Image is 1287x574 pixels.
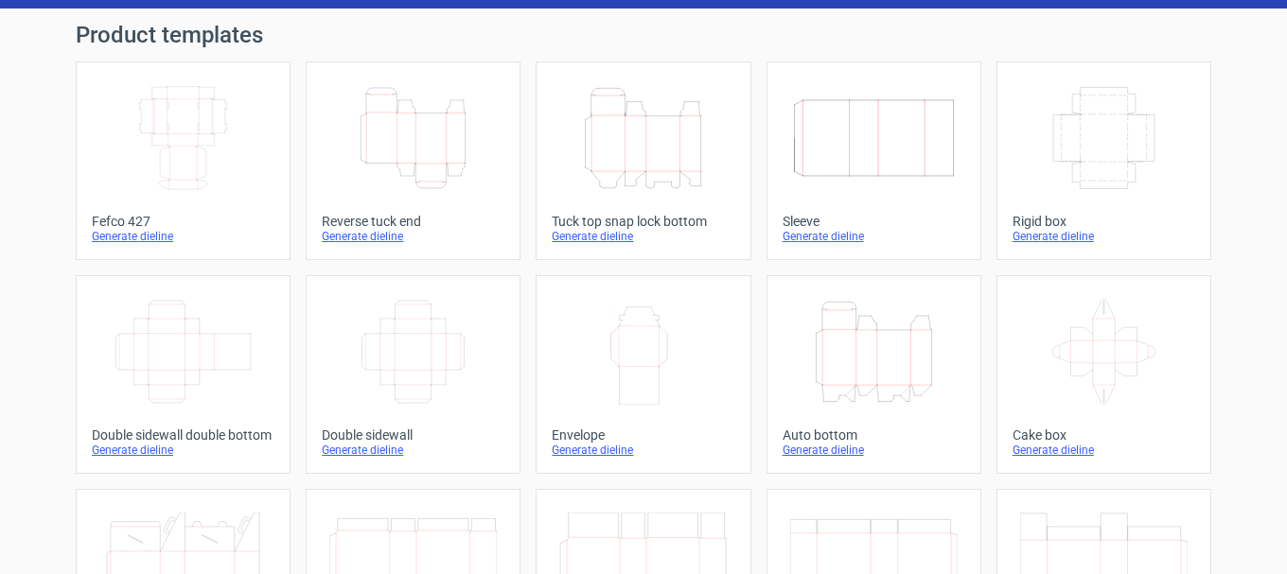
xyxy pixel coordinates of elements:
div: Sleeve [783,214,965,229]
div: Tuck top snap lock bottom [552,214,734,229]
div: Generate dieline [322,443,504,458]
div: Rigid box [1013,214,1195,229]
a: Reverse tuck endGenerate dieline [306,61,520,260]
div: Generate dieline [783,443,965,458]
div: Generate dieline [1013,443,1195,458]
div: Generate dieline [552,229,734,244]
a: Double sidewallGenerate dieline [306,275,520,474]
div: Generate dieline [783,229,965,244]
div: Cake box [1013,427,1195,443]
div: Envelope [552,427,734,443]
div: Generate dieline [322,229,504,244]
div: Generate dieline [92,229,274,244]
a: Double sidewall double bottomGenerate dieline [76,275,291,474]
a: Tuck top snap lock bottomGenerate dieline [536,61,750,260]
div: Reverse tuck end [322,214,504,229]
h1: Product templates [76,24,1211,46]
div: Generate dieline [92,443,274,458]
a: EnvelopeGenerate dieline [536,275,750,474]
div: Fefco 427 [92,214,274,229]
div: Generate dieline [1013,229,1195,244]
a: SleeveGenerate dieline [767,61,981,260]
a: Rigid boxGenerate dieline [996,61,1211,260]
a: Auto bottomGenerate dieline [767,275,981,474]
div: Generate dieline [552,443,734,458]
div: Double sidewall double bottom [92,427,274,443]
div: Auto bottom [783,427,965,443]
a: Cake boxGenerate dieline [996,275,1211,474]
a: Fefco 427Generate dieline [76,61,291,260]
div: Double sidewall [322,427,504,443]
